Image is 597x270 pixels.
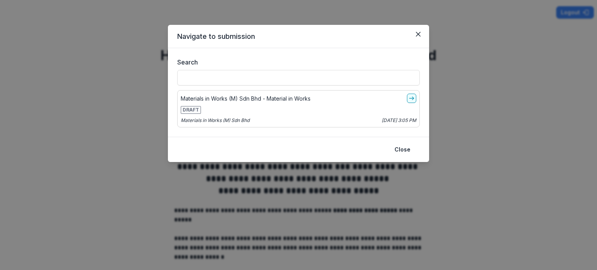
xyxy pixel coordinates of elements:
[177,57,415,67] label: Search
[407,94,416,103] a: go-to
[181,117,250,124] p: Materials in Works (M) Sdn Bhd
[382,117,416,124] p: [DATE] 3:05 PM
[181,106,201,114] span: DRAFT
[390,143,415,156] button: Close
[412,28,424,40] button: Close
[181,94,311,103] p: Materials in Works (M) Sdn Bhd - Material in Works
[168,25,429,48] header: Navigate to submission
